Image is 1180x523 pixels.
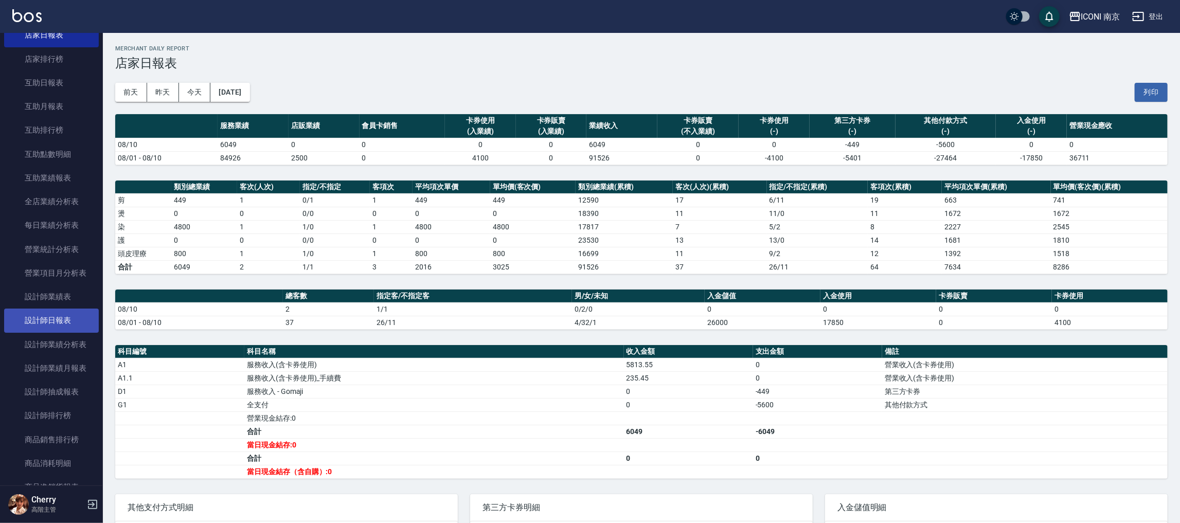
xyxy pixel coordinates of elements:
[4,475,99,499] a: 商品進銷貨報表
[576,247,673,260] td: 16699
[171,207,237,220] td: 0
[882,398,1168,411] td: 其他付款方式
[753,345,882,358] th: 支出金額
[490,207,576,220] td: 0
[868,260,942,274] td: 64
[300,247,370,260] td: 1 / 0
[673,220,766,233] td: 7
[1051,233,1168,247] td: 1810
[586,114,657,138] th: 業績收入
[300,181,370,194] th: 指定/不指定
[767,247,868,260] td: 9 / 2
[31,495,84,505] h5: Cherry
[490,193,576,207] td: 449
[767,260,868,274] td: 26/11
[283,302,374,316] td: 2
[739,138,810,151] td: 0
[490,220,576,233] td: 4800
[767,207,868,220] td: 11 / 0
[413,260,490,274] td: 2016
[300,233,370,247] td: 0 / 0
[673,247,766,260] td: 11
[942,220,1050,233] td: 2227
[4,166,99,190] a: 互助業績報表
[115,290,1168,330] table: a dense table
[882,371,1168,385] td: 營業收入(含卡券使用)
[576,207,673,220] td: 18390
[374,316,572,329] td: 26/11
[767,220,868,233] td: 5 / 2
[448,126,513,137] div: (入業績)
[115,371,244,385] td: A1.1
[673,207,766,220] td: 11
[1052,316,1168,329] td: 4100
[753,398,882,411] td: -5600
[942,193,1050,207] td: 663
[572,302,705,316] td: 0/2/0
[171,260,237,274] td: 6049
[115,151,218,165] td: 08/01 - 08/10
[445,151,516,165] td: 4100
[753,385,882,398] td: -449
[624,398,753,411] td: 0
[519,126,584,137] div: (入業績)
[624,358,753,371] td: 5813.55
[244,398,624,411] td: 全支付
[1135,83,1168,102] button: 列印
[490,247,576,260] td: 800
[4,142,99,166] a: 互助點數明細
[936,316,1052,329] td: 0
[244,371,624,385] td: 服務收入(含卡券使用)_手續費
[370,247,413,260] td: 1
[4,333,99,356] a: 設計師業績分析表
[300,193,370,207] td: 0 / 1
[171,233,237,247] td: 0
[413,181,490,194] th: 平均項次單價
[996,138,1067,151] td: 0
[942,247,1050,260] td: 1392
[115,358,244,371] td: A1
[482,502,800,513] span: 第三方卡券明細
[673,233,766,247] td: 13
[942,260,1050,274] td: 7634
[4,261,99,285] a: 營業項目月分析表
[115,193,171,207] td: 剪
[868,207,942,220] td: 11
[810,138,896,151] td: -449
[244,465,624,478] td: 當日現金結存（含自購）:0
[171,193,237,207] td: 449
[882,385,1168,398] td: 第三方卡券
[413,193,490,207] td: 449
[289,138,360,151] td: 0
[705,290,820,303] th: 入金儲值
[739,151,810,165] td: -4100
[370,181,413,194] th: 客項次
[289,114,360,138] th: 店販業績
[128,502,445,513] span: 其他支付方式明細
[115,247,171,260] td: 頭皮理療
[767,233,868,247] td: 13 / 0
[576,233,673,247] td: 23530
[576,260,673,274] td: 91526
[868,181,942,194] th: 客項次(累積)
[218,114,289,138] th: 服務業績
[896,151,996,165] td: -27464
[576,220,673,233] td: 17817
[370,233,413,247] td: 0
[4,452,99,475] a: 商品消耗明細
[237,193,300,207] td: 1
[115,260,171,274] td: 合計
[244,438,624,452] td: 當日現金結存:0
[4,118,99,142] a: 互助排行榜
[741,115,807,126] div: 卡券使用
[413,207,490,220] td: 0
[490,181,576,194] th: 單均價(客次價)
[237,233,300,247] td: 0
[820,302,936,316] td: 0
[586,151,657,165] td: 91526
[289,151,360,165] td: 2500
[820,316,936,329] td: 17850
[237,220,300,233] td: 1
[868,233,942,247] td: 14
[624,371,753,385] td: 235.45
